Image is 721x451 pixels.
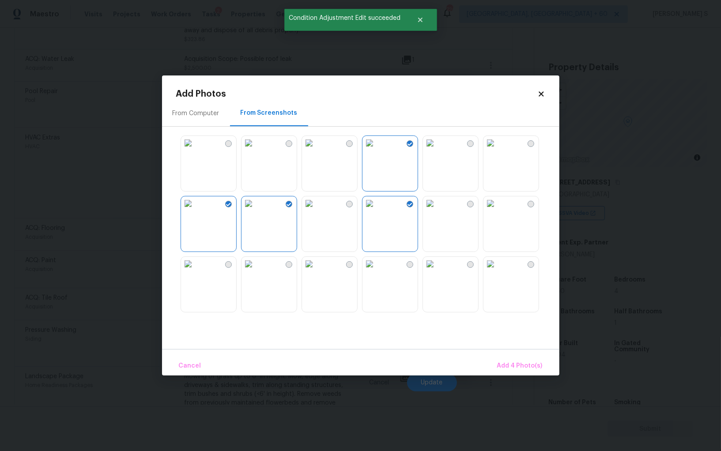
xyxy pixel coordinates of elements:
[241,109,298,117] div: From Screenshots
[284,9,406,27] span: Condition Adjustment Edit succeeded
[494,357,546,376] button: Add 4 Photo(s)
[406,11,435,29] button: Close
[408,143,412,146] img: Screenshot Selected Check Icon
[175,357,205,376] button: Cancel
[179,361,201,372] span: Cancel
[226,203,231,207] img: Screenshot Selected Check Icon
[287,203,291,207] img: Screenshot Selected Check Icon
[176,90,537,98] h2: Add Photos
[408,203,412,207] img: Screenshot Selected Check Icon
[173,109,219,118] div: From Computer
[497,361,543,372] span: Add 4 Photo(s)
